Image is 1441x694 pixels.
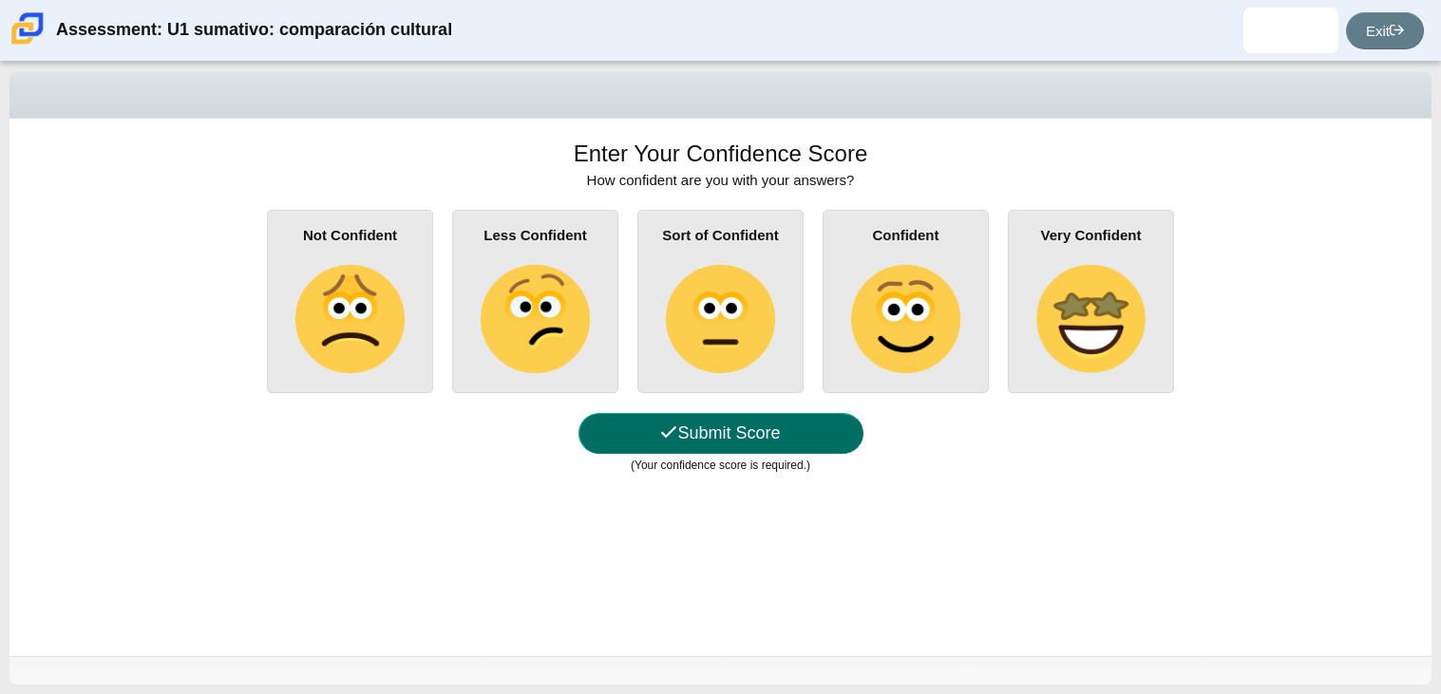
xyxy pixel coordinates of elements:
span: How confident are you with your answers? [587,172,855,188]
img: slightly-frowning-face.png [295,265,404,373]
b: Sort of Confident [662,227,778,243]
img: star-struck-face.png [1036,265,1145,373]
div: Assessment: U1 sumativo: comparación cultural [56,8,452,53]
b: Very Confident [1041,227,1142,243]
a: Carmen School of Science & Technology [8,35,47,51]
img: melanie.martin.e9am0d [1276,15,1306,46]
b: Less Confident [483,227,586,243]
button: Submit Score [578,413,863,454]
h1: Enter Your Confidence Score [574,138,868,170]
a: Exit [1346,12,1424,49]
img: confused-face.png [481,265,589,373]
img: neutral-face.png [666,265,774,373]
img: slightly-smiling-face.png [851,265,959,373]
small: (Your confidence score is required.) [631,459,810,472]
b: Not Confident [303,227,397,243]
img: Carmen School of Science & Technology [8,9,47,48]
b: Confident [873,227,939,243]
